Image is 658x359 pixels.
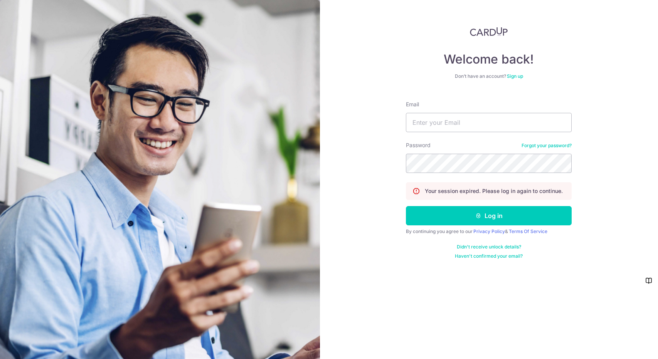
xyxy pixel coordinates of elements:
[406,101,419,108] label: Email
[470,27,508,36] img: CardUp Logo
[507,73,523,79] a: Sign up
[406,141,431,149] label: Password
[406,52,572,67] h4: Welcome back!
[509,228,547,234] a: Terms Of Service
[522,143,572,149] a: Forgot your password?
[425,187,563,195] p: Your session expired. Please log in again to continue.
[473,228,505,234] a: Privacy Policy
[406,73,572,79] div: Don’t have an account?
[406,113,572,132] input: Enter your Email
[455,253,523,259] a: Haven't confirmed your email?
[457,244,521,250] a: Didn't receive unlock details?
[406,228,572,235] div: By continuing you agree to our &
[406,206,572,225] button: Log in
